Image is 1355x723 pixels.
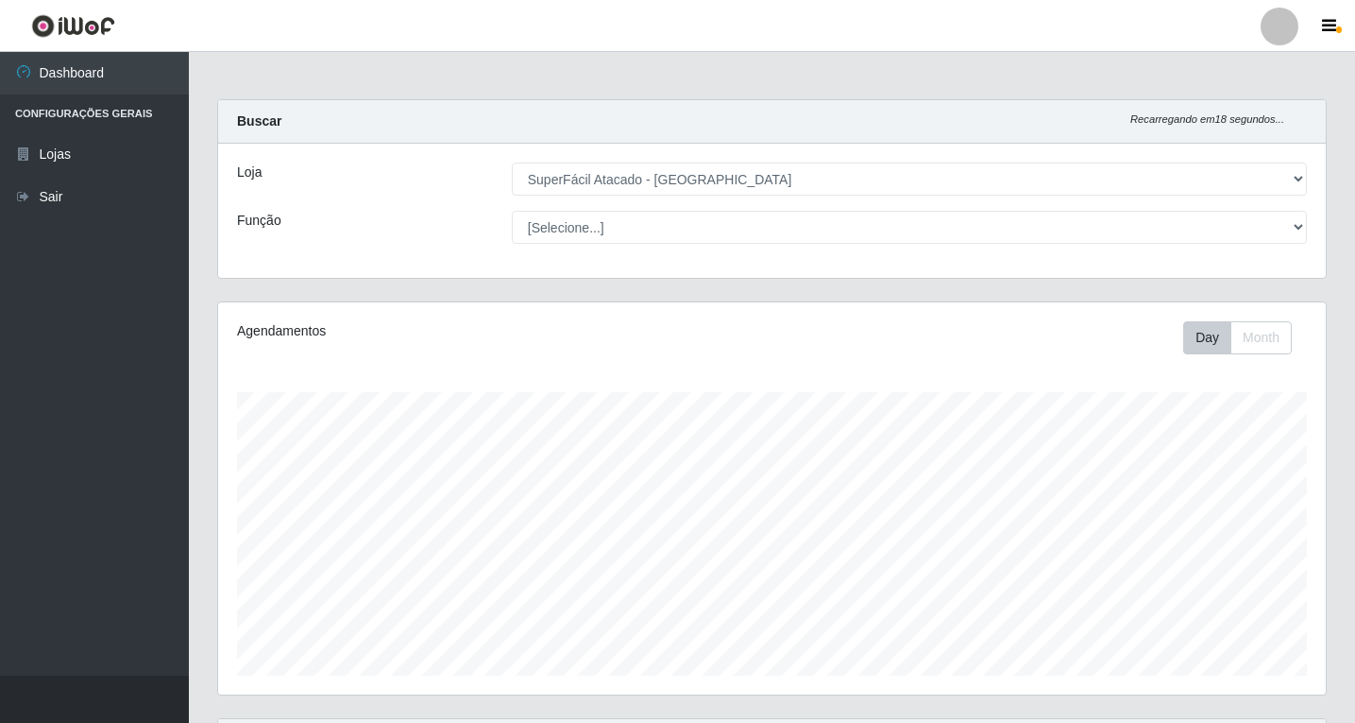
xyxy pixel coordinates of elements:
div: Agendamentos [237,321,667,341]
button: Month [1230,321,1292,354]
label: Loja [237,163,262,182]
div: First group [1183,321,1292,354]
img: CoreUI Logo [31,14,115,38]
button: Day [1183,321,1231,354]
div: Toolbar with button groups [1183,321,1307,354]
strong: Buscar [237,113,281,129]
i: Recarregando em 18 segundos... [1130,113,1284,125]
label: Função [237,211,281,231]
